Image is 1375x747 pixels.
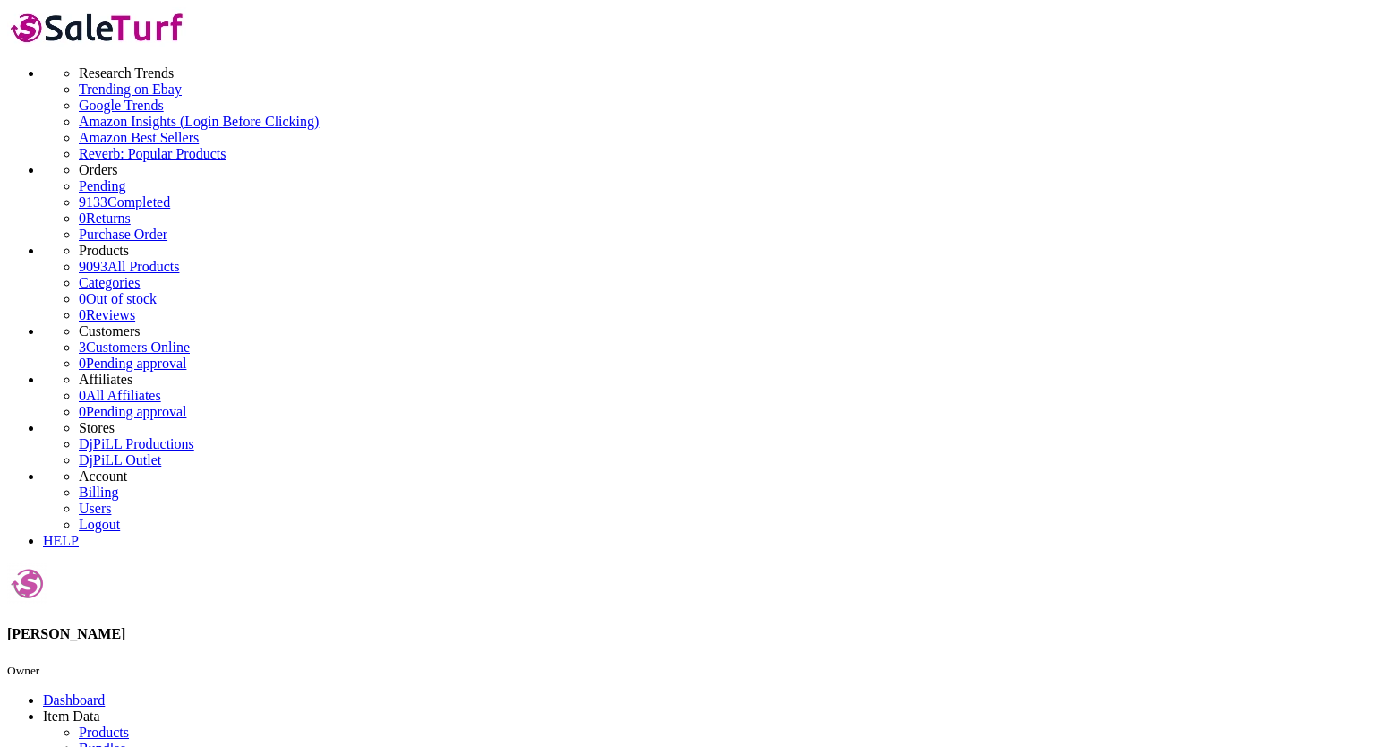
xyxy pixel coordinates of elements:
li: Account [79,468,1368,485]
span: 3 [79,339,86,355]
a: 3Customers Online [79,339,190,355]
a: 9093All Products [79,259,179,274]
a: 0Pending approval [79,404,186,419]
a: HELP [43,533,79,548]
span: Item Data [43,708,100,724]
li: Research Trends [79,65,1368,82]
a: DjPiLL Productions [79,436,194,451]
a: Logout [79,517,120,532]
a: Purchase Order [79,227,167,242]
li: Affiliates [79,372,1368,388]
a: 0Reviews [79,307,135,322]
a: 0Out of stock [79,291,157,306]
a: 0All Affiliates [79,388,161,403]
li: Stores [79,420,1368,436]
a: Users [79,501,111,516]
a: Google Trends [79,98,1368,114]
img: djpill [7,563,47,604]
span: 9093 [79,259,107,274]
a: DjPiLL Outlet [79,452,161,468]
a: Pending [79,178,1368,194]
small: Owner [7,664,39,677]
a: 9133Completed [79,194,170,210]
a: 0Pending approval [79,356,186,371]
a: Trending on Ebay [79,82,1368,98]
a: Dashboard [43,692,105,708]
img: SaleTurf [7,7,189,47]
h4: [PERSON_NAME] [7,626,1368,642]
li: Products [79,243,1368,259]
a: 0Returns [79,210,131,226]
li: Customers [79,323,1368,339]
span: 0 [79,388,86,403]
span: 0 [79,210,86,226]
span: 0 [79,356,86,371]
a: Amazon Best Sellers [79,130,1368,146]
span: 0 [79,307,86,322]
span: 0 [79,291,86,306]
a: Amazon Insights (Login Before Clicking) [79,114,1368,130]
span: 9133 [79,194,107,210]
a: Billing [79,485,118,500]
a: Products [79,725,129,740]
a: Categories [79,275,140,290]
li: Orders [79,162,1368,178]
span: 0 [79,404,86,419]
a: Reverb: Popular Products [79,146,1368,162]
